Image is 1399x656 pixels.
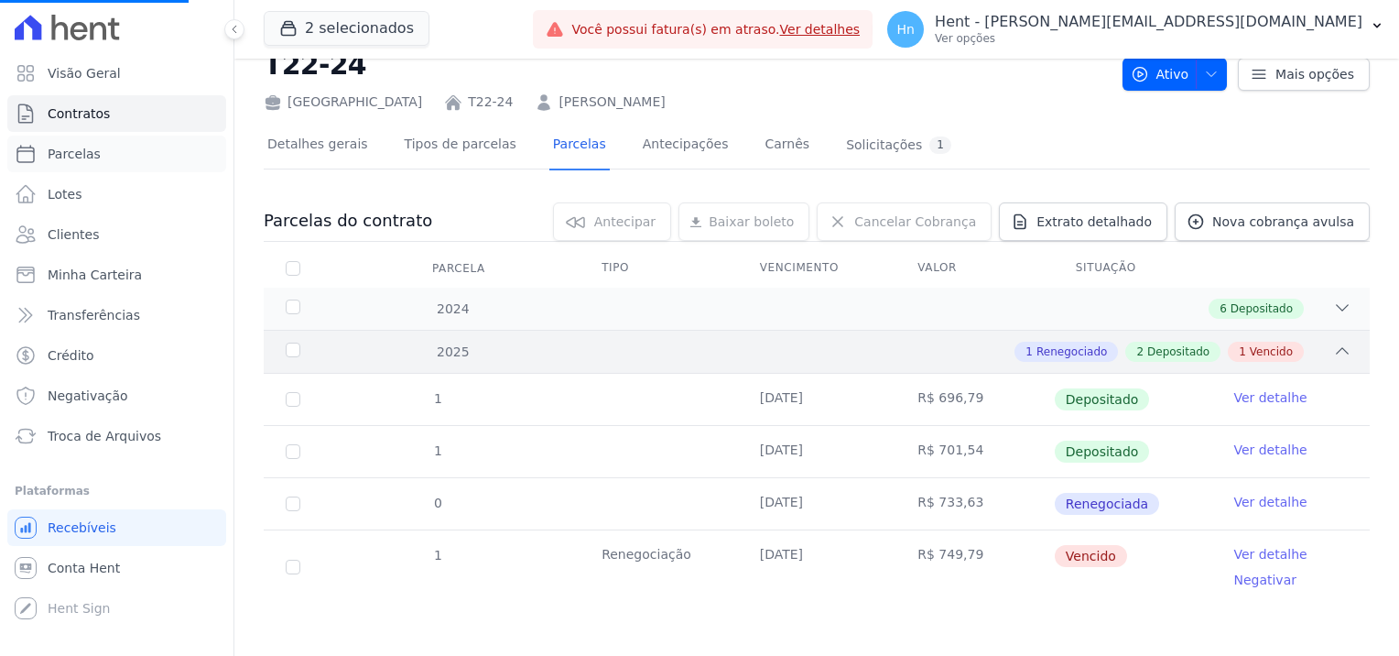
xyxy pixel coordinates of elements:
[895,374,1054,425] td: R$ 696,79
[1231,301,1293,317] span: Depositado
[1036,344,1107,360] span: Renegociado
[286,444,300,459] input: Só é possível selecionar pagamentos em aberto
[7,95,226,132] a: Contratos
[48,225,99,244] span: Clientes
[895,426,1054,477] td: R$ 701,54
[286,392,300,407] input: Só é possível selecionar pagamentos em aberto
[264,210,432,232] h3: Parcelas do contrato
[896,23,914,36] span: Hn
[7,297,226,333] a: Transferências
[1212,213,1354,231] span: Nova cobrança avulsa
[580,249,738,288] th: Tipo
[1131,58,1189,91] span: Ativo
[935,31,1362,46] p: Ver opções
[1055,493,1159,515] span: Renegociada
[1250,344,1293,360] span: Vencido
[7,176,226,213] a: Lotes
[738,374,896,425] td: [DATE]
[1122,58,1228,91] button: Ativo
[1055,441,1150,463] span: Depositado
[286,497,300,511] input: Só é possível selecionar pagamentos em aberto
[15,480,219,502] div: Plataformas
[738,249,896,288] th: Vencimento
[846,137,951,154] div: Solicitações
[264,11,429,46] button: 2 selecionados
[1233,388,1307,407] a: Ver detalhe
[7,509,226,546] a: Recebíveis
[264,122,372,170] a: Detalhes gerais
[48,266,142,284] span: Minha Carteira
[571,20,860,39] span: Você possui fatura(s) em atraso.
[1233,493,1307,511] a: Ver detalhe
[895,530,1054,604] td: R$ 749,79
[1136,344,1144,360] span: 2
[401,122,520,170] a: Tipos de parcelas
[1220,301,1227,317] span: 6
[761,122,813,170] a: Carnês
[264,93,422,112] div: [GEOGRAPHIC_DATA]
[7,55,226,92] a: Visão Geral
[468,93,513,112] a: T22-24
[1054,249,1212,288] th: Situação
[1147,344,1209,360] span: Depositado
[48,519,116,537] span: Recebíveis
[432,391,442,406] span: 1
[7,418,226,454] a: Troca de Arquivos
[7,377,226,414] a: Negativação
[639,122,732,170] a: Antecipações
[7,257,226,293] a: Minha Carteira
[432,443,442,458] span: 1
[432,496,442,510] span: 0
[48,387,128,405] span: Negativação
[1025,344,1033,360] span: 1
[48,346,94,365] span: Crédito
[559,93,665,112] a: [PERSON_NAME]
[895,478,1054,530] td: R$ 733,63
[929,137,951,154] div: 1
[873,4,1399,55] button: Hn Hent - [PERSON_NAME][EMAIL_ADDRESS][DOMAIN_NAME] Ver opções
[842,122,955,170] a: Solicitações1
[580,530,738,604] td: Renegociação
[1239,344,1246,360] span: 1
[7,216,226,253] a: Clientes
[1055,545,1127,567] span: Vencido
[738,478,896,530] td: [DATE]
[1233,441,1307,459] a: Ver detalhe
[1233,545,1307,563] a: Ver detalhe
[780,22,861,37] a: Ver detalhes
[48,145,101,163] span: Parcelas
[264,44,1108,85] h2: T22-24
[999,202,1167,241] a: Extrato detalhado
[48,104,110,123] span: Contratos
[48,64,121,82] span: Visão Geral
[286,560,300,574] input: default
[48,306,140,324] span: Transferências
[410,250,507,287] div: Parcela
[7,337,226,374] a: Crédito
[432,548,442,563] span: 1
[1175,202,1370,241] a: Nova cobrança avulsa
[7,136,226,172] a: Parcelas
[1055,388,1150,410] span: Depositado
[738,530,896,604] td: [DATE]
[935,13,1362,31] p: Hent - [PERSON_NAME][EMAIL_ADDRESS][DOMAIN_NAME]
[1238,58,1370,91] a: Mais opções
[48,559,120,577] span: Conta Hent
[1233,573,1296,587] a: Negativar
[7,550,226,586] a: Conta Hent
[1036,213,1152,231] span: Extrato detalhado
[1275,65,1354,83] span: Mais opções
[48,185,82,203] span: Lotes
[895,249,1054,288] th: Valor
[48,427,161,445] span: Troca de Arquivos
[549,122,610,170] a: Parcelas
[738,426,896,477] td: [DATE]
